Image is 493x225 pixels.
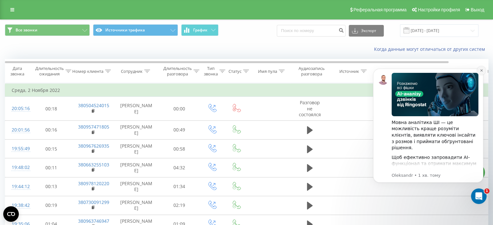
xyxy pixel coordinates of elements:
a: 380967626935 [78,143,109,149]
div: Длительность разговора [163,66,192,77]
button: Источники трафика [93,24,178,36]
div: Источник [339,69,359,74]
a: 380957471805 [78,124,109,130]
button: График [181,24,218,36]
span: 1 [484,188,489,194]
div: Тип звонка [204,66,218,77]
div: 19:48:02 [12,161,25,174]
td: [PERSON_NAME] [114,140,159,158]
div: Дата звонка [5,66,29,77]
td: [PERSON_NAME] [114,158,159,177]
a: 380663255103 [78,162,109,168]
td: 00:11 [31,158,72,177]
div: Аудиозапись разговора [296,66,327,77]
div: Статус [229,69,241,74]
a: 380963746947 [78,218,109,224]
td: 00:58 [159,140,200,158]
div: 19:55:49 [12,142,25,155]
td: 00:15 [31,140,72,158]
td: 00:49 [159,120,200,139]
td: 02:19 [159,196,200,215]
td: 00:16 [31,120,72,139]
div: 19:38:42 [12,199,25,212]
td: [PERSON_NAME] [114,120,159,139]
span: Реферальная программа [353,7,406,12]
input: Поиск по номеру [277,25,346,37]
a: 380504524015 [78,102,109,108]
span: Все звонки [16,28,37,33]
td: [PERSON_NAME] [114,196,159,215]
div: Имя пула [258,69,277,74]
button: Все звонки [5,24,90,36]
a: Когда данные могут отличаться от других систем [374,46,488,52]
button: Экспорт [349,25,384,37]
td: 01:34 [159,177,200,196]
span: Разговор не состоялся [299,99,321,117]
td: [PERSON_NAME] [114,97,159,121]
a: 380730091299 [78,199,109,205]
td: 04:32 [159,158,200,177]
td: [PERSON_NAME] [114,177,159,196]
td: 00:19 [31,196,72,215]
iframe: Intercom notifications повідомлення [363,59,493,208]
div: 19:44:12 [12,180,25,193]
span: Выход [471,7,484,12]
div: Длительность ожидания [35,66,64,77]
div: Сотрудник [121,69,143,74]
span: График [193,28,207,32]
div: 20:05:16 [12,102,25,115]
a: 380978120220 [78,180,109,186]
button: Open CMP widget [3,206,19,222]
span: Настройки профиля [418,7,460,12]
iframe: Intercom live chat [471,188,487,204]
td: 00:13 [31,177,72,196]
div: 20:01:56 [12,124,25,136]
div: Номер клиента [72,69,103,74]
td: 00:00 [159,97,200,121]
td: 00:18 [31,97,72,121]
